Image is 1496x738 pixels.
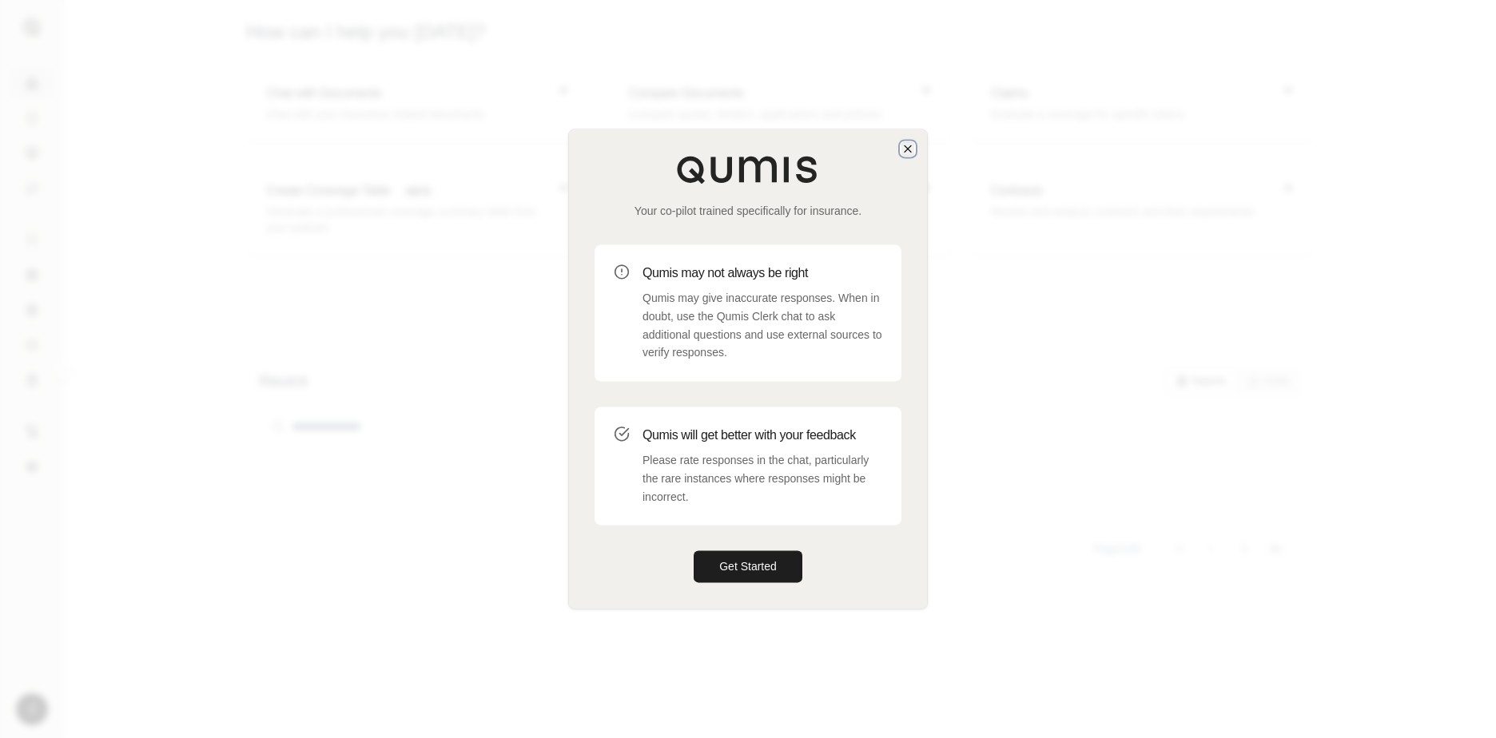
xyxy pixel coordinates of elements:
p: Qumis may give inaccurate responses. When in doubt, use the Qumis Clerk chat to ask additional qu... [643,289,882,362]
p: Your co-pilot trained specifically for insurance. [595,203,901,219]
h3: Qumis may not always be right [643,264,882,283]
button: Get Started [694,551,802,583]
img: Qumis Logo [676,155,820,184]
p: Please rate responses in the chat, particularly the rare instances where responses might be incor... [643,451,882,506]
h3: Qumis will get better with your feedback [643,426,882,445]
